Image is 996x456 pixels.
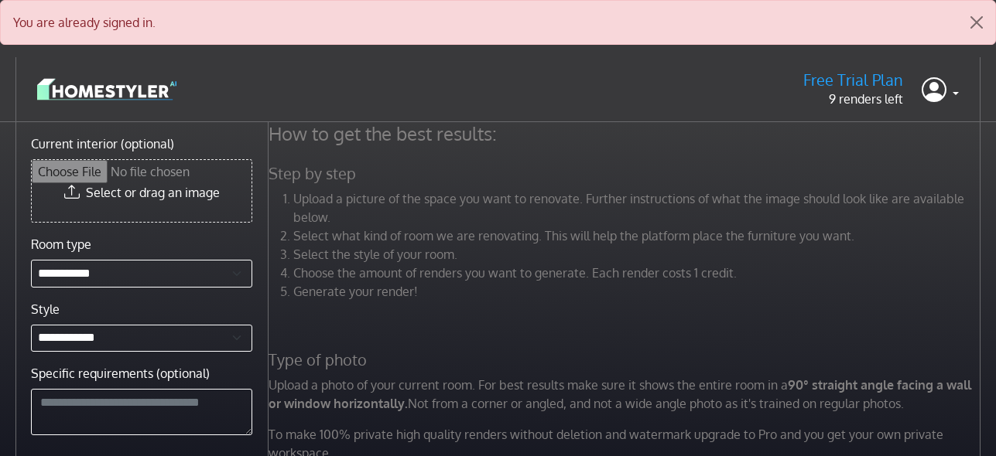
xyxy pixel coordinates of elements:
h5: Free Trial Plan [803,70,903,90]
li: Generate your render! [293,282,984,301]
label: Room type [31,235,91,254]
li: Select what kind of room we are renovating. This will help the platform place the furniture you w... [293,226,984,245]
label: Style [31,300,60,318]
h5: Type of photo [259,350,994,369]
img: logo-3de290ba35641baa71223ecac5eacb59cb85b4c7fdf211dc9aaecaaee71ea2f8.svg [37,76,176,103]
label: Current interior (optional) [31,134,174,153]
li: Choose the amount of renders you want to generate. Each render costs 1 credit. [293,264,984,282]
p: Upload a photo of your current room. For best results make sure it shows the entire room in a Not... [259,376,994,413]
li: Select the style of your room. [293,245,984,264]
label: Specific requirements (optional) [31,364,210,383]
p: 9 renders left [803,90,903,108]
h4: How to get the best results: [259,122,994,145]
h5: Step by step [259,164,994,183]
li: Upload a picture of the space you want to renovate. Further instructions of what the image should... [293,189,984,226]
button: Close [958,1,995,44]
